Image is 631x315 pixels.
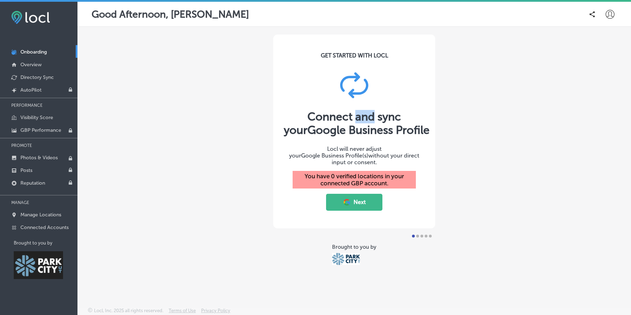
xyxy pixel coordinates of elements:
div: Locl will never adjust your without your direct input or consent. [284,146,425,166]
span: Google Business Profile [307,123,430,137]
p: Overview [20,62,42,68]
div: You have 0 verified locations in your connected GBP account. [293,171,416,189]
p: Manage Locations [20,212,61,218]
p: Photos & Videos [20,155,58,161]
p: AutoPilot [20,87,42,93]
p: Posts [20,167,32,173]
p: Locl, Inc. 2025 all rights reserved. [94,308,163,313]
p: Directory Sync [20,74,54,80]
p: Connected Accounts [20,224,69,230]
p: Brought to you by [14,240,77,246]
span: Google Business Profile(s) [301,152,368,159]
p: Visibility Score [20,115,53,121]
div: Brought to you by [332,244,376,250]
img: Park City [14,251,63,279]
button: Next [326,194,382,211]
img: Park City [332,253,360,265]
p: Onboarding [20,49,47,55]
div: Connect and sync your [284,110,425,137]
div: GET STARTED WITH LOCL [321,52,388,59]
p: GBP Performance [20,127,61,133]
p: Reputation [20,180,45,186]
img: fda3e92497d09a02dc62c9cd864e3231.png [11,11,50,24]
p: Good Afternoon, [PERSON_NAME] [92,8,249,20]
